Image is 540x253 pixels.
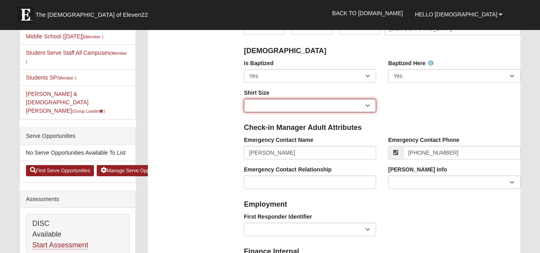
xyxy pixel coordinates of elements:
h4: Employment [244,200,520,209]
a: Middle School ([DATE])(Member ) [26,33,104,40]
label: Emergency Contact Relationship [244,165,331,173]
a: Start Assessment [32,241,88,249]
img: Eleven22 logo [18,7,34,23]
a: Students SP(Member ) [26,74,76,81]
a: [PERSON_NAME] & [DEMOGRAPHIC_DATA][PERSON_NAME](Group Leader) [26,91,105,114]
label: Emergency Contact Phone [388,136,459,144]
li: No Serve Opportunities Available To List [20,145,135,161]
span: The [DEMOGRAPHIC_DATA] of Eleven22 [36,11,148,19]
a: Find Serve Opportunities [26,165,94,176]
a: Manage Serve Opportunities [97,165,173,176]
a: Hello [DEMOGRAPHIC_DATA] [409,4,508,24]
div: Assessments [20,191,135,208]
a: Student Serve Staff All Campuses(Member ) [26,50,127,64]
label: Emergency Contact Name [244,136,313,144]
label: [PERSON_NAME] Info [388,165,447,173]
a: The [DEMOGRAPHIC_DATA] of Eleven22 [14,3,173,23]
h4: [DEMOGRAPHIC_DATA] [244,47,520,56]
span: Hello [DEMOGRAPHIC_DATA] [415,11,497,18]
h4: Check-in Manager Adult Attributes [244,124,520,132]
div: Serve Opportunities [20,128,135,145]
small: (Member ) [57,76,76,80]
label: Baptized Here [388,59,433,67]
label: First Responder Identifier [244,213,312,221]
label: Is Baptized [244,59,273,67]
small: (Member ) [84,34,103,39]
label: Shirt Size [244,89,269,97]
a: Back to [DOMAIN_NAME] [326,3,409,23]
small: (Group Leader ) [72,109,105,114]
